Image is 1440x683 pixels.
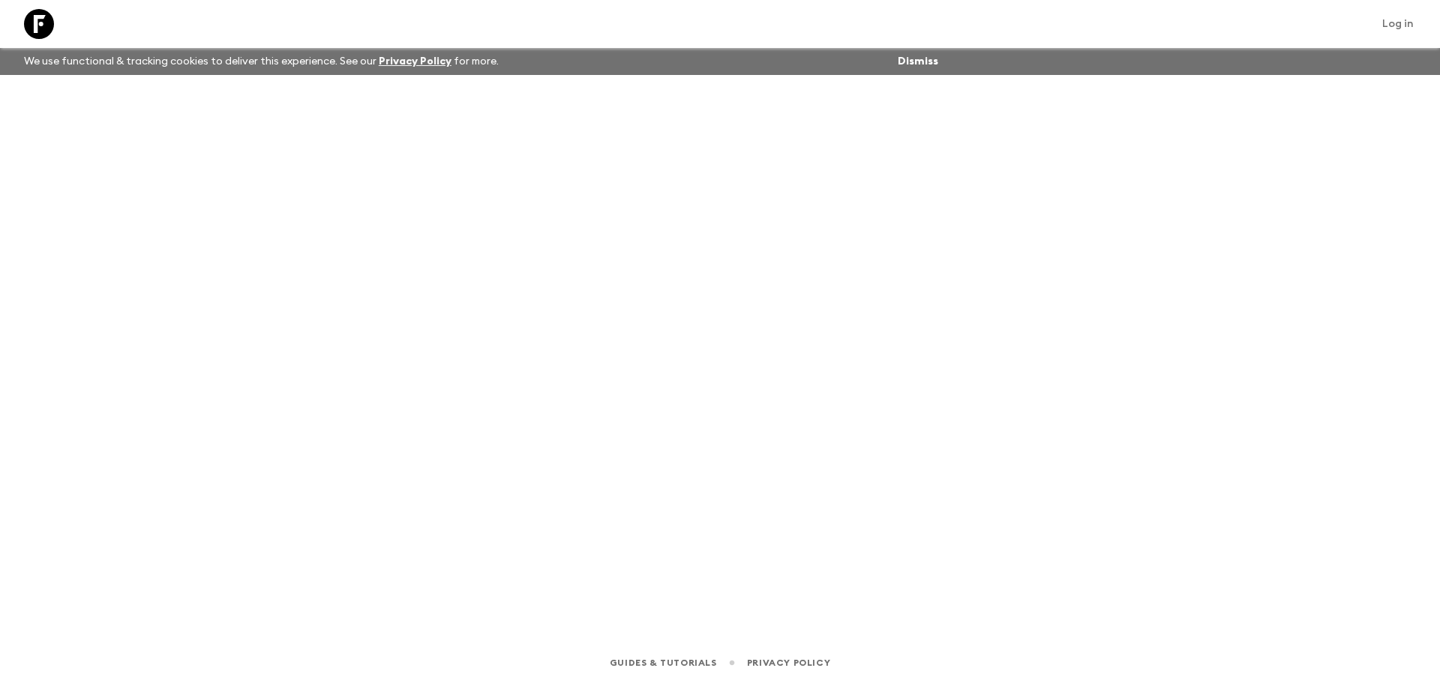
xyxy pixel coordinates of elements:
a: Guides & Tutorials [610,655,717,671]
a: Privacy Policy [379,56,451,67]
p: We use functional & tracking cookies to deliver this experience. See our for more. [18,48,505,75]
button: Dismiss [894,51,942,72]
a: Log in [1374,13,1422,34]
a: Privacy Policy [747,655,830,671]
